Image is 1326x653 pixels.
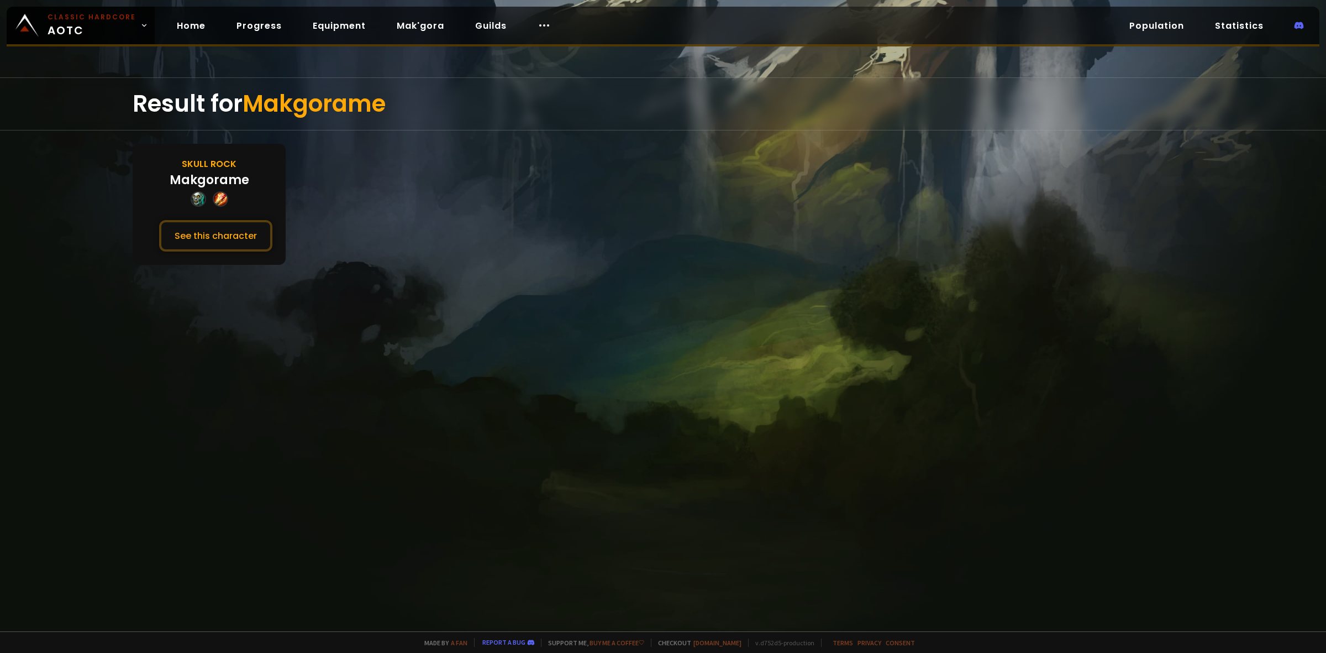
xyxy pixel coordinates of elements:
[1206,14,1272,37] a: Statistics
[182,157,236,171] div: Skull Rock
[466,14,515,37] a: Guilds
[48,12,136,39] span: AOTC
[833,639,853,647] a: Terms
[48,12,136,22] small: Classic Hardcore
[170,171,249,189] div: Makgorame
[482,638,525,646] a: Report a bug
[857,639,881,647] a: Privacy
[748,639,814,647] span: v. d752d5 - production
[159,220,272,252] button: See this character
[886,639,915,647] a: Consent
[304,14,375,37] a: Equipment
[1120,14,1193,37] a: Population
[133,78,1193,130] div: Result for
[651,639,741,647] span: Checkout
[451,639,467,647] a: a fan
[243,87,386,120] span: Makgorame
[228,14,291,37] a: Progress
[418,639,467,647] span: Made by
[541,639,644,647] span: Support me,
[590,639,644,647] a: Buy me a coffee
[693,639,741,647] a: [DOMAIN_NAME]
[168,14,214,37] a: Home
[7,7,155,44] a: Classic HardcoreAOTC
[388,14,453,37] a: Mak'gora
